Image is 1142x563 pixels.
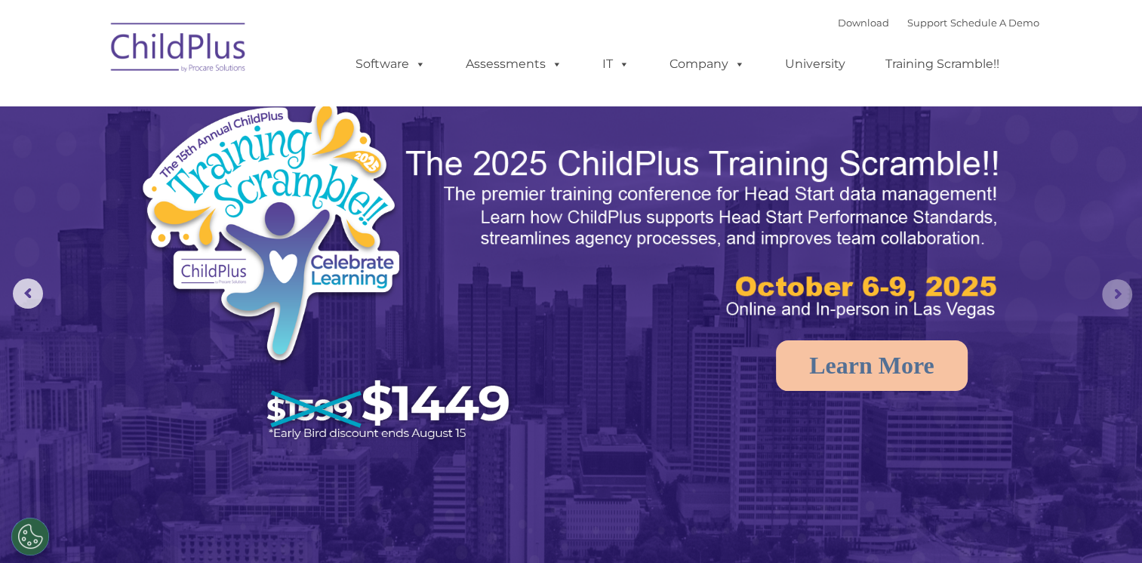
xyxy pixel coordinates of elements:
[776,340,968,391] a: Learn More
[451,49,577,79] a: Assessments
[896,400,1142,563] iframe: Chat Widget
[838,17,1039,29] font: |
[210,100,256,111] span: Last name
[654,49,760,79] a: Company
[950,17,1039,29] a: Schedule A Demo
[11,518,49,555] button: Cookies Settings
[770,49,860,79] a: University
[870,49,1014,79] a: Training Scramble!!
[907,17,947,29] a: Support
[587,49,645,79] a: IT
[210,162,274,173] span: Phone number
[838,17,889,29] a: Download
[103,12,254,88] img: ChildPlus by Procare Solutions
[340,49,441,79] a: Software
